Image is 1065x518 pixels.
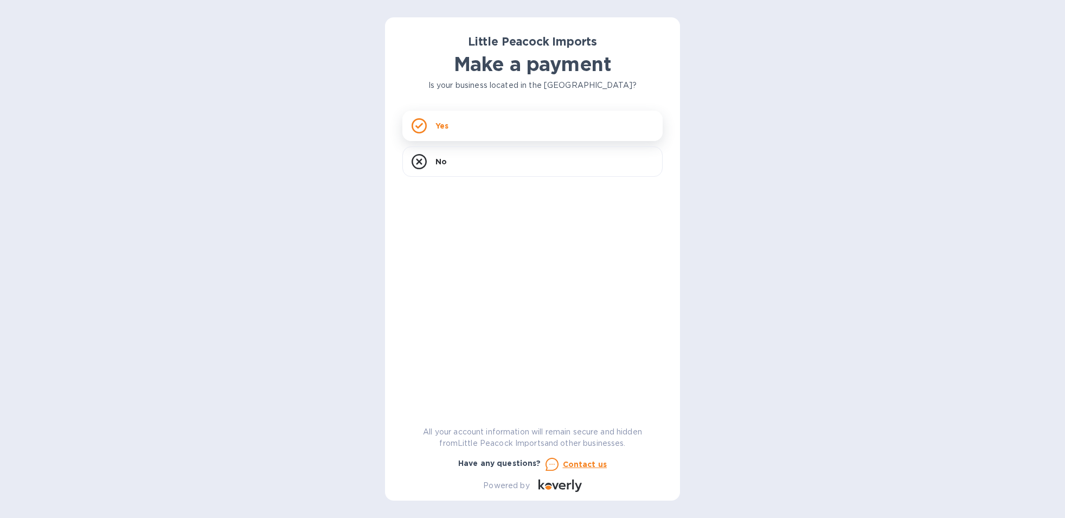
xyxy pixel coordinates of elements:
[458,459,541,468] b: Have any questions?
[483,480,529,491] p: Powered by
[563,460,607,469] u: Contact us
[402,53,663,75] h1: Make a payment
[468,35,597,48] b: Little Peacock Imports
[402,80,663,91] p: Is your business located in the [GEOGRAPHIC_DATA]?
[435,120,448,131] p: Yes
[435,156,447,167] p: No
[402,426,663,449] p: All your account information will remain secure and hidden from Little Peacock Imports and other ...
